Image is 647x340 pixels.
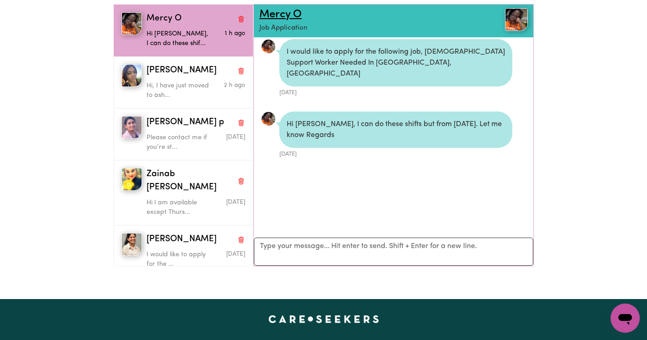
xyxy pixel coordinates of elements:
p: Hi I am available except Thurs... [147,198,212,218]
span: Message sent on September 2, 2025 [225,30,245,36]
span: Message sent on April 0, 2025 [226,134,245,140]
p: Please contact me if you’re st... [147,133,212,152]
button: Prasamsha p[PERSON_NAME] pDelete conversationPlease contact me if you’re st...Message sent on Apr... [114,108,253,160]
span: [PERSON_NAME] [147,64,217,77]
p: Hi [PERSON_NAME], I can do these shif... [147,29,212,49]
div: Hi [PERSON_NAME], I can do these shifts but from [DATE]. Let me know Regards [279,112,512,148]
span: Message sent on September 2, 2025 [224,82,245,88]
img: 30AFE8133B45B42E8E493F7CA42E0D4A_avatar_blob [261,39,276,54]
a: Mercy O [259,9,302,20]
img: 30AFE8133B45B42E8E493F7CA42E0D4A_avatar_blob [261,112,276,126]
button: Delete conversation [237,65,245,76]
img: View Mercy O's profile [505,8,528,31]
div: [DATE] [279,148,512,158]
img: Jocelyn G [121,233,142,256]
button: Delete conversation [237,175,245,187]
a: View Mercy O's profile [261,112,276,126]
button: Roza-Lyn D[PERSON_NAME]Delete conversationHi, I have just moved to ash...Message sent on Septembe... [114,56,253,108]
button: Delete conversation [237,233,245,245]
p: Job Application [259,23,483,34]
p: Hi, I have just moved to ash... [147,81,212,101]
img: Roza-Lyn D [121,64,142,87]
span: Message sent on April 3, 2025 [226,199,245,205]
a: Careseekers home page [268,315,379,323]
img: Prasamsha p [121,116,142,139]
button: Mercy OMercy ODelete conversationHi [PERSON_NAME], I can do these shif...Message sent on Septembe... [114,5,253,56]
img: Mercy O [121,12,142,35]
a: Mercy O [483,8,528,31]
button: Zainab Michelle RZainab [PERSON_NAME]Delete conversationHi I am available except Thurs...Message ... [114,160,253,225]
iframe: Button to launch messaging window [611,304,640,333]
span: [PERSON_NAME] [147,233,217,246]
span: Mercy O [147,12,182,25]
div: [DATE] [279,86,512,97]
button: Delete conversation [237,117,245,128]
button: Delete conversation [237,13,245,25]
div: I would like to apply for the following job, [DEMOGRAPHIC_DATA] Support Worker Needed In [GEOGRAP... [279,39,512,86]
span: Zainab [PERSON_NAME] [147,168,233,194]
a: View Mercy O's profile [261,39,276,54]
p: I would like to apply for the ... [147,250,212,269]
span: [PERSON_NAME] p [147,116,224,129]
span: Message sent on April 2, 2025 [226,251,245,257]
img: Zainab Michelle R [121,168,142,191]
button: Jocelyn G[PERSON_NAME]Delete conversationI would like to apply for the ...Message sent on April 2... [114,225,253,277]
